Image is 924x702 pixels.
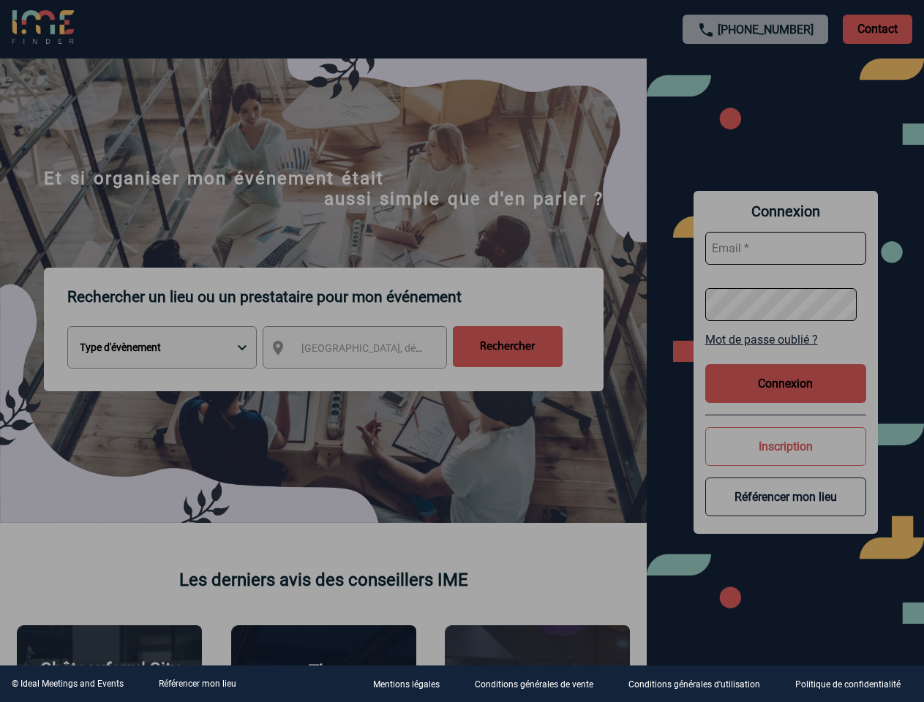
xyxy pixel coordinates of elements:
[617,677,784,691] a: Conditions générales d'utilisation
[795,680,901,690] p: Politique de confidentialité
[361,677,463,691] a: Mentions légales
[373,680,440,690] p: Mentions légales
[784,677,924,691] a: Politique de confidentialité
[475,680,593,690] p: Conditions générales de vente
[628,680,760,690] p: Conditions générales d'utilisation
[463,677,617,691] a: Conditions générales de vente
[159,679,236,689] a: Référencer mon lieu
[12,679,124,689] div: © Ideal Meetings and Events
